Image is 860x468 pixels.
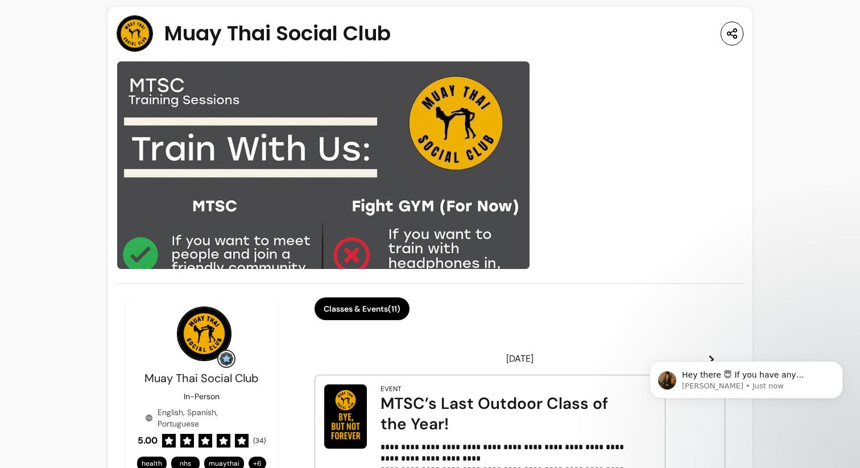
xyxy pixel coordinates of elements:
span: Muay Thai Social Club [164,22,391,45]
span: nhs [180,459,191,468]
img: image-0 [117,61,530,270]
div: Event [381,384,402,394]
span: Muay Thai Social Club [144,371,259,386]
iframe: Intercom notifications message [632,337,860,462]
p: In-Person [184,391,220,402]
span: muaythai [209,459,239,468]
span: health [142,459,162,468]
header: [DATE] [315,347,726,370]
img: Grow [220,352,233,366]
button: Classes & Events(11) [315,297,410,320]
span: + 6 [251,459,264,468]
img: MTSC’s Last Outdoor Class of the Year! [324,384,367,449]
div: English, Spanish, Portuguese [145,407,259,429]
img: Provider image [177,307,231,361]
span: 5.00 [138,434,158,448]
span: ( 34 ) [253,436,266,445]
div: MTSC’s Last Outdoor Class of the Year! [381,394,634,434]
img: Provider image [117,15,153,52]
